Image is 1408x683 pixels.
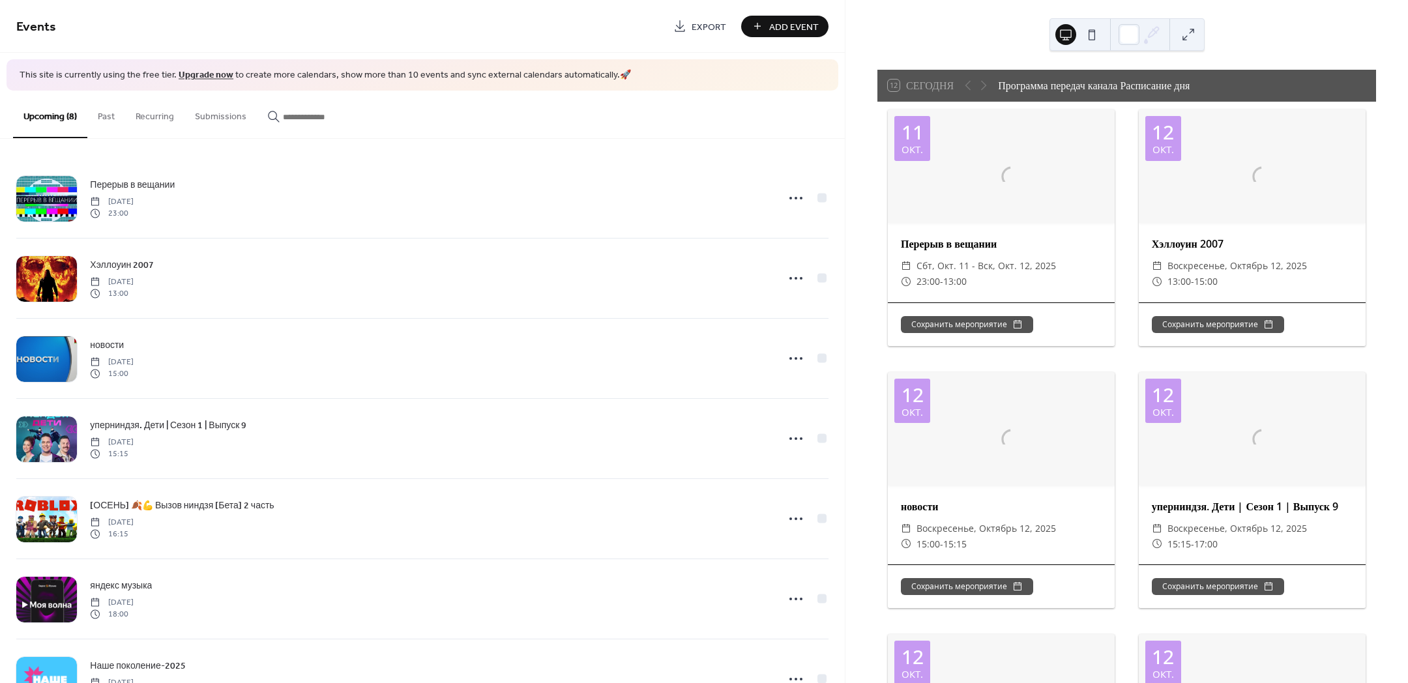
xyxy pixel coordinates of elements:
span: 16:15 [90,529,134,540]
span: [DATE] [90,596,134,608]
div: ​ [1152,536,1162,552]
a: Export [664,16,736,37]
button: Past [87,91,125,137]
div: 12 [1152,123,1174,142]
span: This site is currently using the free tier. to create more calendars, show more than 10 events an... [20,69,631,82]
span: [DATE] [90,276,134,287]
div: окт. [1152,407,1174,417]
div: 12 [1152,385,1174,405]
div: ​ [901,274,911,289]
span: 15:15 [90,448,134,460]
div: ​ [1152,258,1162,274]
div: 12 [902,647,924,667]
div: новости [888,499,1115,514]
span: [ОСЕНЬ] 🍂💪 Вызов ниндзя [Бета] 2 часть [90,499,274,512]
a: Upgrade now [179,66,233,84]
span: 13:00 [943,274,967,289]
div: ​ [1152,521,1162,536]
span: 15:15 [943,536,967,552]
button: Upcoming (8) [13,91,87,138]
span: яндекс музыка [90,579,152,592]
div: 12 [902,385,924,405]
span: 23:00 [90,208,134,220]
span: 23:00 [917,274,940,289]
div: окт. [902,669,923,679]
span: [DATE] [90,356,134,368]
span: воскресенье, октябрь 12, 2025 [1167,258,1307,274]
span: [DATE] [90,516,134,528]
button: Add Event [741,16,829,37]
div: окт. [1152,145,1174,154]
span: - [1191,274,1194,289]
a: новости [90,338,124,353]
span: [DATE] [90,436,134,448]
div: 11 [902,123,924,142]
span: воскресенье, октябрь 12, 2025 [917,521,1056,536]
div: Хэллоуин 2007 [1139,236,1366,252]
span: уперниндзя. Дети | Сезон 1 | Выпуск 9 [90,418,246,432]
span: Перерыв в вещании [90,178,175,192]
div: окт. [902,407,923,417]
span: Наше поколение-2025 [90,659,185,673]
div: окт. [1152,669,1174,679]
div: Перерыв в вещании [888,236,1115,252]
button: Сохранить мероприятие [901,578,1033,595]
div: окт. [902,145,923,154]
span: новости [90,338,124,352]
button: Сохранить мероприятие [1152,578,1284,595]
button: Сохранить мероприятие [901,316,1033,333]
span: 15:00 [90,368,134,380]
span: 15:15 [1167,536,1191,552]
a: Перерыв в вещании [90,177,175,192]
div: уперниндзя. Дети | Сезон 1 | Выпуск 9 [1139,499,1366,514]
span: воскресенье, октябрь 12, 2025 [1167,521,1307,536]
span: Export [692,20,726,34]
a: яндекс музыка [90,578,152,593]
span: 15:00 [1194,274,1218,289]
button: Сохранить мероприятие [1152,316,1284,333]
div: Программа передач канала Расписание дня [998,78,1190,93]
span: Add Event [769,20,819,34]
span: 13:00 [90,288,134,300]
div: ​ [1152,274,1162,289]
span: сбт, окт. 11 - вск, окт. 12, 2025 [917,258,1056,274]
span: - [940,536,943,552]
span: - [940,274,943,289]
span: Хэллоуин 2007 [90,258,154,272]
span: - [1191,536,1194,552]
button: Submissions [184,91,257,137]
span: [DATE] [90,196,134,207]
div: ​ [901,521,911,536]
a: уперниндзя. Дети | Сезон 1 | Выпуск 9 [90,418,246,433]
span: Events [16,14,56,40]
span: 17:00 [1194,536,1218,552]
a: Хэллоуин 2007 [90,257,154,272]
span: 13:00 [1167,274,1191,289]
button: Recurring [125,91,184,137]
a: Наше поколение-2025 [90,658,185,673]
div: ​ [901,536,911,552]
span: 15:00 [917,536,940,552]
span: 18:00 [90,609,134,620]
div: ​ [901,258,911,274]
div: 12 [1152,647,1174,667]
a: [ОСЕНЬ] 🍂💪 Вызов ниндзя [Бета] 2 часть [90,498,274,513]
